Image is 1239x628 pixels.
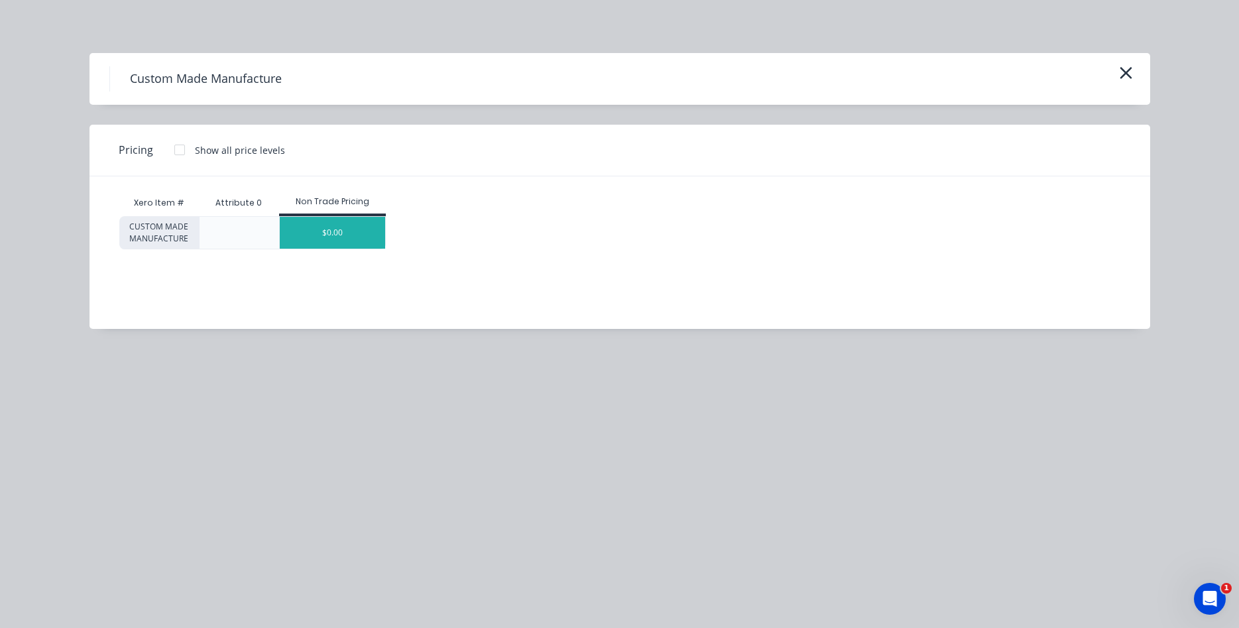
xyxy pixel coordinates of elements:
[279,196,386,208] div: Non Trade Pricing
[1221,583,1232,594] span: 1
[119,142,153,158] span: Pricing
[1194,583,1226,615] iframe: Intercom live chat
[195,143,285,157] div: Show all price levels
[119,190,199,216] div: Xero Item #
[280,217,385,249] div: $0.00
[119,216,199,249] div: CUSTOM MADE MANUFACTURE
[205,186,272,220] div: Attribute 0
[109,66,302,92] h4: Custom Made Manufacture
